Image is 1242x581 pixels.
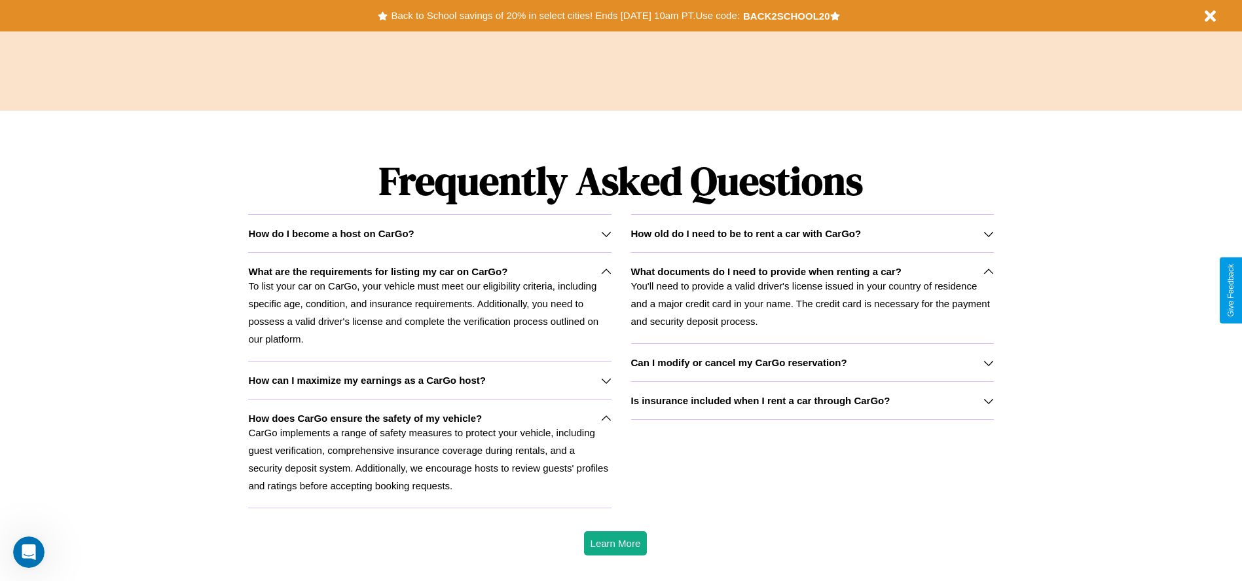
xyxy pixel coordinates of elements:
[13,536,45,568] iframe: Intercom live chat
[248,277,611,348] p: To list your car on CarGo, your vehicle must meet our eligibility criteria, including specific ag...
[631,228,862,239] h3: How old do I need to be to rent a car with CarGo?
[248,375,486,386] h3: How can I maximize my earnings as a CarGo host?
[631,395,890,406] h3: Is insurance included when I rent a car through CarGo?
[248,228,414,239] h3: How do I become a host on CarGo?
[248,147,993,214] h1: Frequently Asked Questions
[388,7,742,25] button: Back to School savings of 20% in select cities! Ends [DATE] 10am PT.Use code:
[631,357,847,368] h3: Can I modify or cancel my CarGo reservation?
[743,10,830,22] b: BACK2SCHOOL20
[248,424,611,495] p: CarGo implements a range of safety measures to protect your vehicle, including guest verification...
[584,531,648,555] button: Learn More
[1226,264,1235,317] div: Give Feedback
[631,266,902,277] h3: What documents do I need to provide when renting a car?
[248,413,482,424] h3: How does CarGo ensure the safety of my vehicle?
[631,277,994,330] p: You'll need to provide a valid driver's license issued in your country of residence and a major c...
[248,266,507,277] h3: What are the requirements for listing my car on CarGo?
